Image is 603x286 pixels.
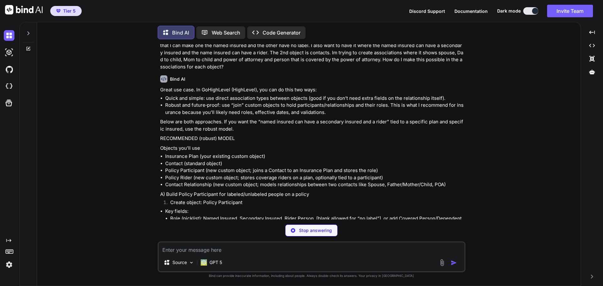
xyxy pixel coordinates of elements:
[165,174,464,181] li: Policy Rider (new custom object; stores coverage riders on a plan, optionally tied to a participant)
[4,81,14,92] img: cloudideIcon
[4,64,14,75] img: githubDark
[165,102,464,116] li: Robust and future‑proof: use “join” custom objects to hold participants/relationships and their r...
[299,227,332,234] p: Stop answering
[212,29,240,36] p: Web Search
[160,118,464,132] p: Below are both approaches. If you want the “named insured can have a secondary insured and a ride...
[451,260,457,266] img: icon
[209,259,222,266] p: GPT 5
[165,181,464,188] li: Contact Relationship (new custom object; models relationships between two contacts like Spouse, F...
[160,28,464,70] p: You are a GoHighLevel Custom Object AI that explains how to make custom objects and how to label ...
[4,47,14,58] img: darkAi-studio
[4,30,14,41] img: darkChat
[165,199,464,208] li: Create object: Policy Participant
[50,6,82,16] button: premiumTier 5
[172,29,189,36] p: Bind AI
[165,160,464,167] li: Contact (standard object)
[165,153,464,160] li: Insurance Plan (your existing custom object)
[438,259,446,266] img: attachment
[547,5,593,17] button: Invite Team
[170,215,464,229] li: Role (picklist): Named Insured, Secondary Insured, Rider Person, [blank allowed for “no label”], ...
[263,29,301,36] p: Code Generator
[409,8,445,14] button: Discord Support
[160,135,464,142] p: RECOMMENDED (robust) MODEL
[4,259,14,270] img: settings
[160,86,464,94] p: Great use case. In GoHighLevel (HighLevel), you can do this two ways:
[165,167,464,174] li: Policy Participant (new custom object; joins a Contact to an Insurance Plan and stores the role)
[158,273,465,278] p: Bind can provide inaccurate information, including about people. Always double-check its answers....
[189,260,194,265] img: Pick Models
[165,95,464,102] li: Quick and simple: use direct association types between objects (good if you don’t need extra fiel...
[63,8,76,14] span: Tier 5
[454,8,488,14] button: Documentation
[160,145,464,152] p: Objects you’ll use
[5,5,43,14] img: Bind AI
[160,191,464,198] p: A) Build Policy Participant for labeled/unlabeled people on a policy
[201,259,207,266] img: GPT 5
[56,9,61,13] img: premium
[170,76,185,82] h6: Bind AI
[165,208,464,257] li: Key fields:
[172,259,187,266] p: Source
[497,8,521,14] span: Dark mode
